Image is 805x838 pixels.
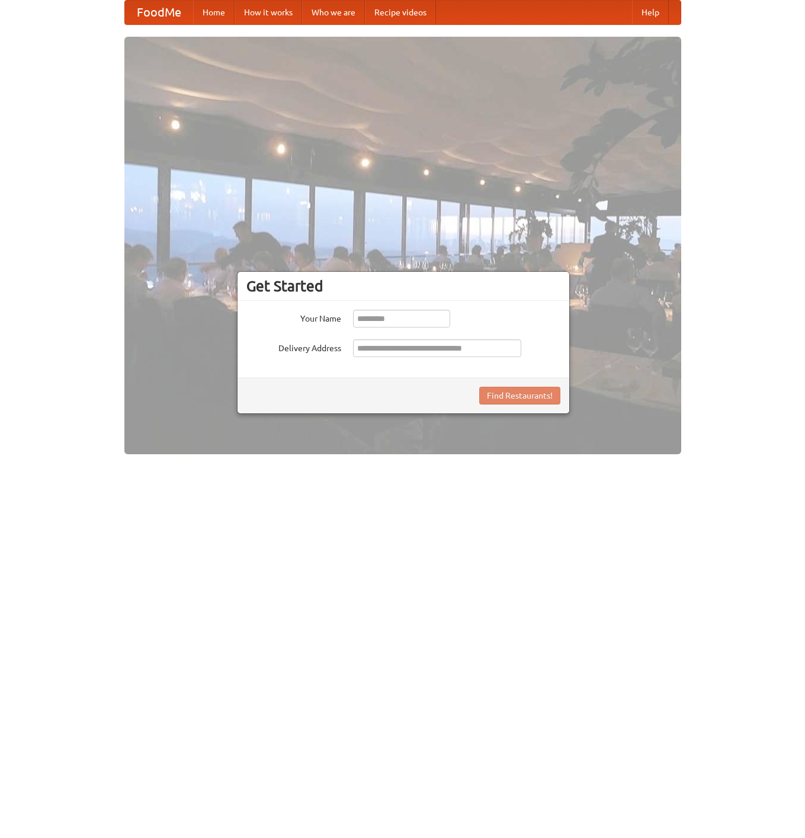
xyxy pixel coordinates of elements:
[632,1,669,24] a: Help
[246,310,341,325] label: Your Name
[479,387,560,404] button: Find Restaurants!
[302,1,365,24] a: Who we are
[193,1,235,24] a: Home
[125,1,193,24] a: FoodMe
[246,339,341,354] label: Delivery Address
[235,1,302,24] a: How it works
[365,1,436,24] a: Recipe videos
[246,277,560,295] h3: Get Started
